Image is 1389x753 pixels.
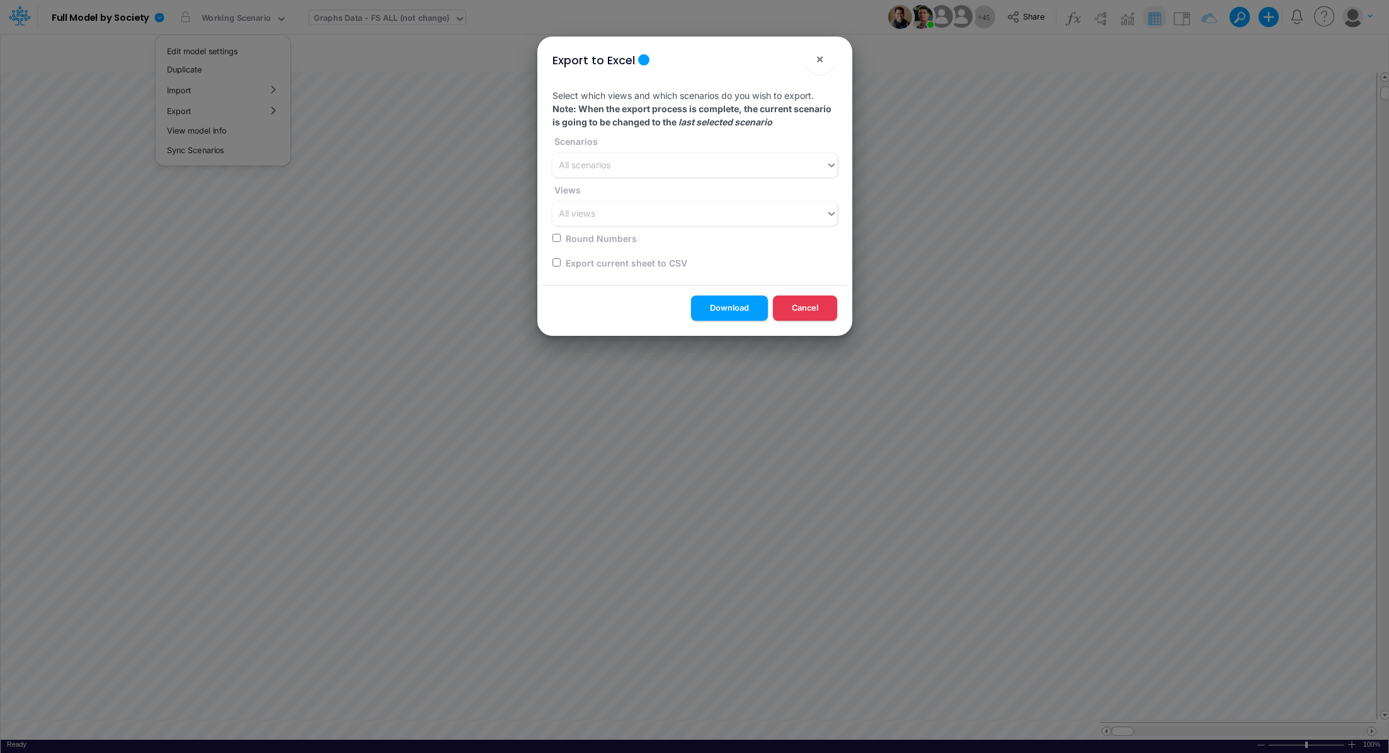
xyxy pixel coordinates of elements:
[564,232,637,245] label: Round Numbers
[678,117,772,127] em: last selected scenario
[559,159,610,172] div: All scenarios
[559,207,595,221] div: All views
[638,54,649,66] div: Tooltip anchor
[773,296,837,320] button: Cancel
[552,135,598,148] label: Scenarios
[816,51,824,66] span: ×
[691,296,768,320] button: Download
[552,52,635,69] div: Export to Excel
[542,79,847,285] div: Select which views and which scenarios do you wish to export.
[552,183,581,197] label: Views
[564,256,687,270] label: Export current sheet to CSV
[552,103,832,127] strong: Note: When the export process is complete, the current scenario is going to be changed to the
[805,44,835,74] button: Close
